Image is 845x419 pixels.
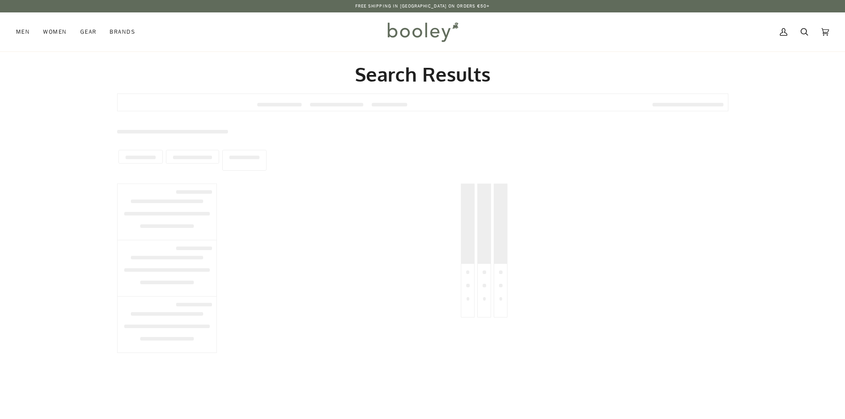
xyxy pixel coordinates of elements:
span: Women [43,27,67,36]
h2: Search Results [117,62,728,86]
p: Free Shipping in [GEOGRAPHIC_DATA] on Orders €50+ [355,3,490,10]
span: Men [16,27,30,36]
a: Men [16,12,36,51]
a: Women [36,12,73,51]
a: Brands [103,12,142,51]
span: Gear [80,27,97,36]
span: Brands [110,27,135,36]
a: Gear [74,12,103,51]
img: Booley [384,19,461,45]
